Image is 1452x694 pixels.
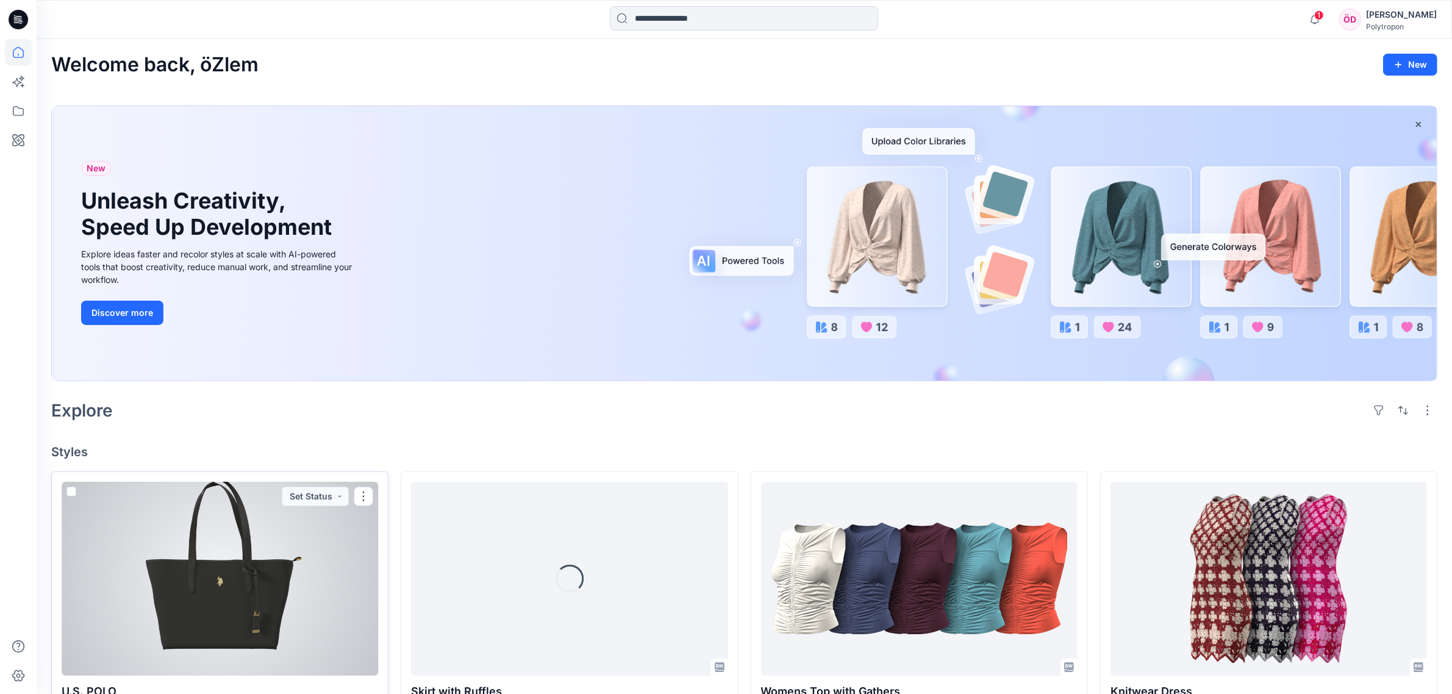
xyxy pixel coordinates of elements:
div: Explore ideas faster and recolor styles at scale with AI-powered tools that boost creativity, red... [81,248,356,286]
button: Discover more [81,301,163,325]
span: New [87,161,106,176]
div: ÖD [1339,9,1361,30]
h1: Unleash Creativity, Speed Up Development [81,188,337,240]
a: Discover more [81,301,356,325]
span: 1 [1314,10,1324,20]
a: Womens Top with Gathers [761,482,1078,676]
div: Polytropon [1366,22,1437,31]
a: U.S. POLO [62,482,378,676]
div: [PERSON_NAME] [1366,7,1437,22]
h4: Styles [51,445,1437,459]
h2: Explore [51,401,113,420]
button: New [1383,54,1437,76]
a: Knitwear Dress [1110,482,1427,676]
h2: Welcome back, öZlem [51,54,259,76]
